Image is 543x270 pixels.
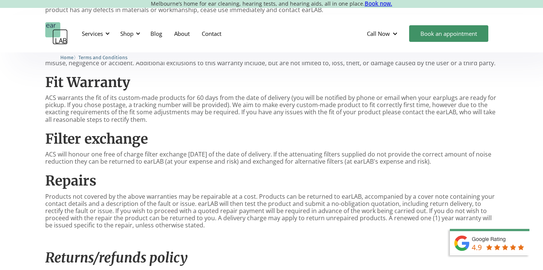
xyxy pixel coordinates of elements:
[45,94,498,123] p: ACS warrants the fit of its custom-made products for 60 days from the date of delivery (you will ...
[367,30,390,37] div: Call Now
[78,55,127,60] span: Terms and Conditions
[78,54,127,61] a: Terms and Conditions
[77,22,112,45] div: Services
[361,22,405,45] div: Call Now
[60,54,74,61] a: Home
[45,151,498,165] p: ACS will honour one free of charge filter exchange [DATE] of the date of delivery. If the attenua...
[60,55,74,60] span: Home
[45,22,68,45] a: home
[45,173,498,189] h2: Repairs
[168,23,196,44] a: About
[116,22,143,45] div: Shop
[45,74,498,91] h2: Fit Warranty
[82,30,103,37] div: Services
[45,131,498,147] h2: Filter exchange
[120,30,133,37] div: Shop
[45,52,498,67] p: This limited warranty applies only where the products have been properly maintained in accordance...
[409,25,488,42] a: Book an appointment
[45,249,188,266] em: Returns/refunds policy
[45,235,498,242] p: ‍
[45,193,498,229] p: Products not covered by the above warranties may be repairable at a cost. Products can be returne...
[144,23,168,44] a: Blog
[60,54,78,61] li: 〉
[196,23,227,44] a: Contact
